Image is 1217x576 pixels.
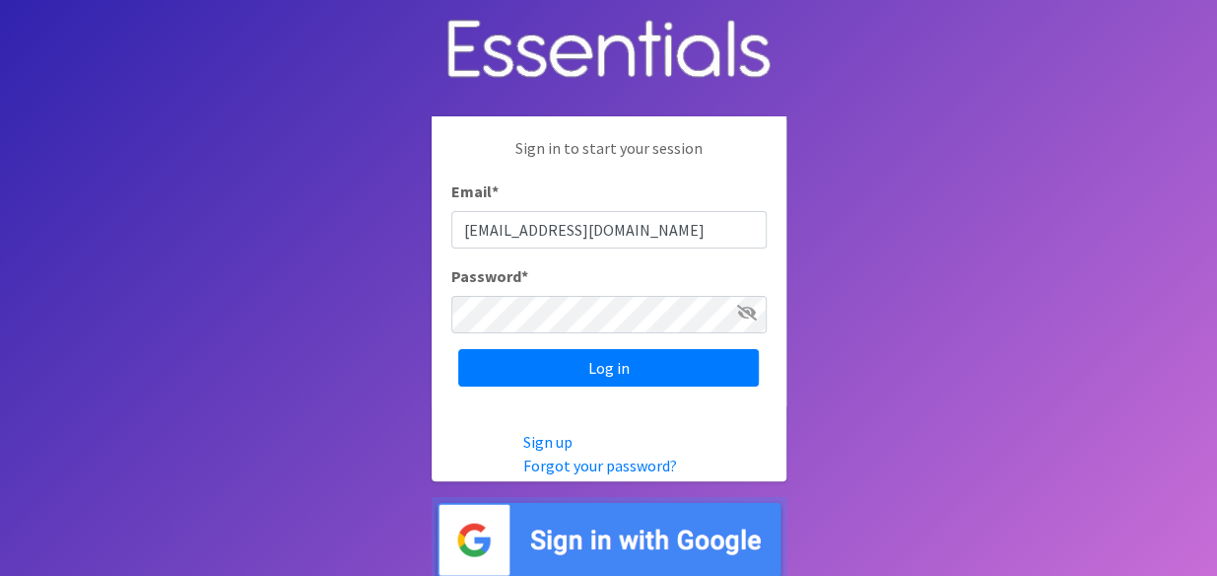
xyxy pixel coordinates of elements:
abbr: required [492,181,499,201]
input: Log in [458,349,759,387]
label: Email [451,180,499,203]
abbr: required [521,266,528,286]
p: Sign in to start your session [451,136,767,180]
a: Sign up [523,432,573,452]
label: Password [451,264,528,288]
a: Forgot your password? [523,456,677,475]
